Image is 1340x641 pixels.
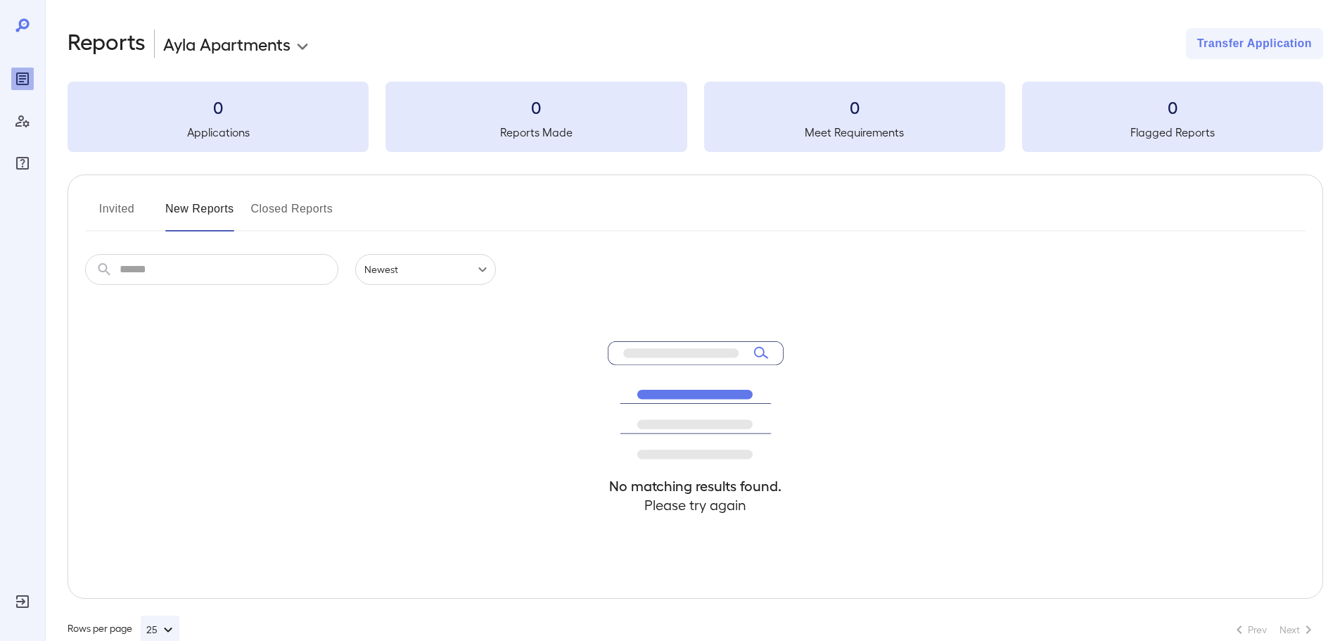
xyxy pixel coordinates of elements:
div: Manage Users [11,110,34,132]
h2: Reports [68,28,146,59]
div: Reports [11,68,34,90]
summary: 0Applications0Reports Made0Meet Requirements0Flagged Reports [68,82,1323,152]
div: Log Out [11,590,34,613]
h3: 0 [704,96,1005,118]
h3: 0 [385,96,687,118]
button: Transfer Application [1186,28,1323,59]
nav: pagination navigation [1225,618,1323,641]
h5: Flagged Reports [1022,124,1323,141]
h3: 0 [68,96,369,118]
h5: Applications [68,124,369,141]
button: Closed Reports [251,198,333,231]
div: FAQ [11,152,34,174]
h3: 0 [1022,96,1323,118]
p: Ayla Apartments [163,32,291,55]
h5: Meet Requirements [704,124,1005,141]
h5: Reports Made [385,124,687,141]
button: Invited [85,198,148,231]
h4: No matching results found. [608,476,784,495]
h4: Please try again [608,495,784,514]
div: Newest [355,254,496,285]
button: New Reports [165,198,234,231]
